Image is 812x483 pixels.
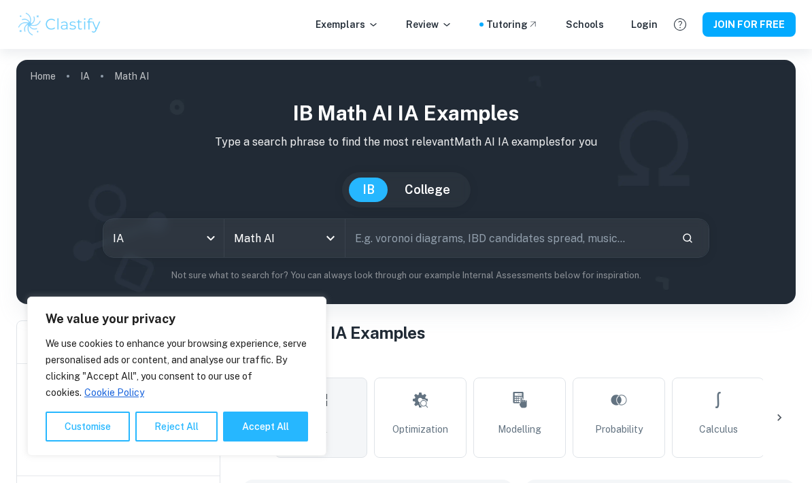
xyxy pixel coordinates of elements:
[16,11,103,38] img: Clastify logo
[406,17,452,32] p: Review
[242,320,796,345] h1: All Math AI IA Examples
[321,229,340,248] button: Open
[27,98,785,129] h1: IB Math AI IA examples
[16,60,796,304] img: profile cover
[80,67,90,86] a: IA
[676,227,699,250] button: Search
[242,356,796,372] h6: Topic
[46,335,308,401] p: We use cookies to enhance your browsing experience, serve personalised ads or content, and analys...
[669,13,692,36] button: Help and Feedback
[486,17,539,32] a: Tutoring
[46,311,308,327] p: We value your privacy
[46,412,130,442] button: Customise
[498,422,541,437] span: Modelling
[703,12,796,37] button: JOIN FOR FREE
[27,269,785,282] p: Not sure what to search for? You can always look through our example Internal Assessments below f...
[135,412,218,442] button: Reject All
[345,219,671,257] input: E.g. voronoi diagrams, IBD candidates spread, music...
[27,134,785,150] p: Type a search phrase to find the most relevant Math AI IA examples for you
[631,17,658,32] a: Login
[30,67,56,86] a: Home
[223,412,308,442] button: Accept All
[391,178,464,202] button: College
[27,297,326,456] div: We value your privacy
[392,422,448,437] span: Optimization
[699,422,738,437] span: Calculus
[595,422,643,437] span: Probability
[103,219,224,257] div: IA
[349,178,388,202] button: IB
[84,386,145,399] a: Cookie Policy
[316,17,379,32] p: Exemplars
[114,69,149,84] p: Math AI
[566,17,604,32] a: Schools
